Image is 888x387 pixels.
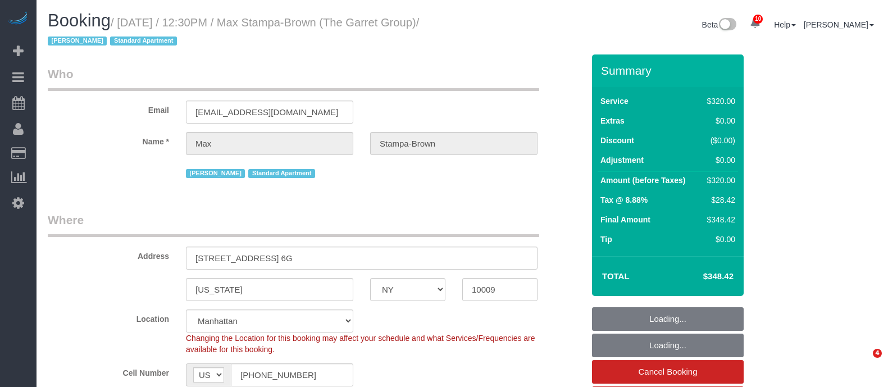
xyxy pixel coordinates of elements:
label: Tax @ 8.88% [600,194,648,206]
div: $348.42 [703,214,735,225]
div: ($0.00) [703,135,735,146]
input: Email [186,101,353,124]
div: $320.00 [703,95,735,107]
a: [PERSON_NAME] [804,20,874,29]
label: Amount (before Taxes) [600,175,685,186]
span: [PERSON_NAME] [186,169,245,178]
a: Cancel Booking [592,360,744,384]
a: 10 [744,11,766,36]
input: Zip Code [462,278,538,301]
input: First Name [186,132,353,155]
div: $0.00 [703,234,735,245]
h3: Summary [601,64,738,77]
a: Beta [702,20,737,29]
label: Cell Number [39,363,177,379]
label: Name * [39,132,177,147]
input: Cell Number [231,363,353,386]
span: [PERSON_NAME] [48,37,107,45]
legend: Who [48,66,539,91]
a: Help [774,20,796,29]
div: $0.00 [703,115,735,126]
label: Location [39,309,177,325]
input: City [186,278,353,301]
label: Adjustment [600,154,644,166]
label: Email [39,101,177,116]
div: $28.42 [703,194,735,206]
div: $0.00 [703,154,735,166]
strong: Total [602,271,630,281]
input: Last Name [370,132,538,155]
div: $320.00 [703,175,735,186]
span: 10 [753,15,763,24]
small: / [DATE] / 12:30PM / Max Stampa-Brown (The Garret Group) [48,16,419,48]
span: 4 [873,349,882,358]
label: Address [39,247,177,262]
img: New interface [718,18,736,33]
span: Standard Apartment [248,169,315,178]
label: Discount [600,135,634,146]
label: Extras [600,115,625,126]
label: Final Amount [600,214,650,225]
legend: Where [48,212,539,237]
span: Standard Apartment [110,37,177,45]
label: Service [600,95,629,107]
span: Changing the Location for this booking may affect your schedule and what Services/Frequencies are... [186,334,535,354]
img: Automaid Logo [7,11,29,27]
span: Booking [48,11,111,30]
h4: $348.42 [670,272,734,281]
iframe: Intercom live chat [850,349,877,376]
label: Tip [600,234,612,245]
